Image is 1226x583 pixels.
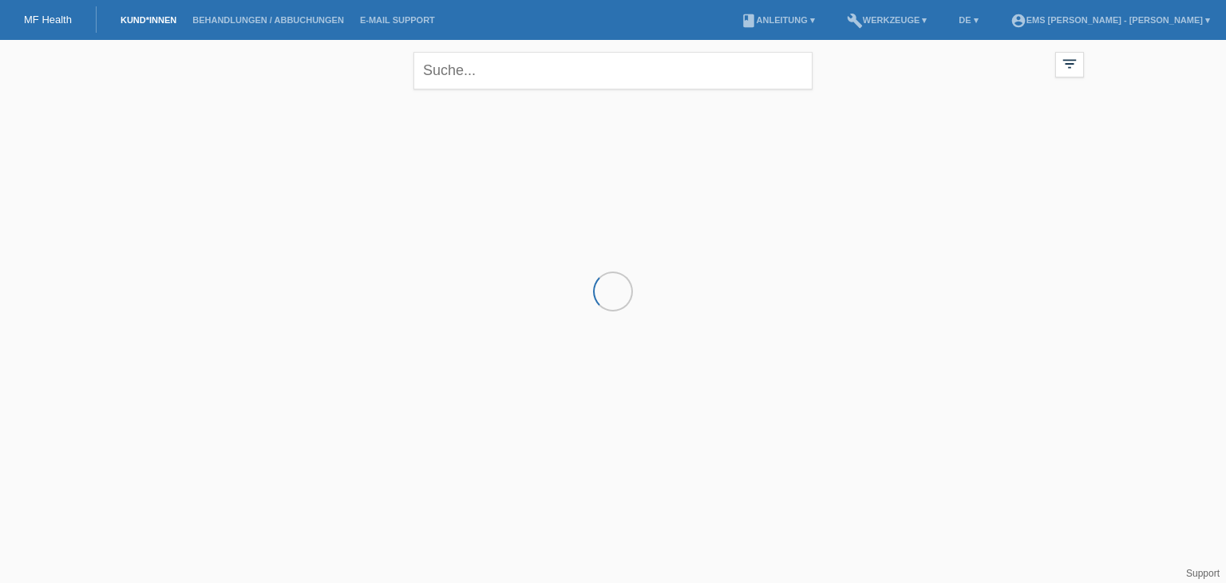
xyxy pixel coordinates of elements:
[413,52,813,89] input: Suche...
[951,15,986,25] a: DE ▾
[113,15,184,25] a: Kund*innen
[1010,13,1026,29] i: account_circle
[847,13,863,29] i: build
[184,15,352,25] a: Behandlungen / Abbuchungen
[733,15,823,25] a: bookAnleitung ▾
[1061,55,1078,73] i: filter_list
[24,14,72,26] a: MF Health
[1003,15,1218,25] a: account_circleEMS [PERSON_NAME] - [PERSON_NAME] ▾
[1186,568,1220,579] a: Support
[741,13,757,29] i: book
[352,15,443,25] a: E-Mail Support
[839,15,935,25] a: buildWerkzeuge ▾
